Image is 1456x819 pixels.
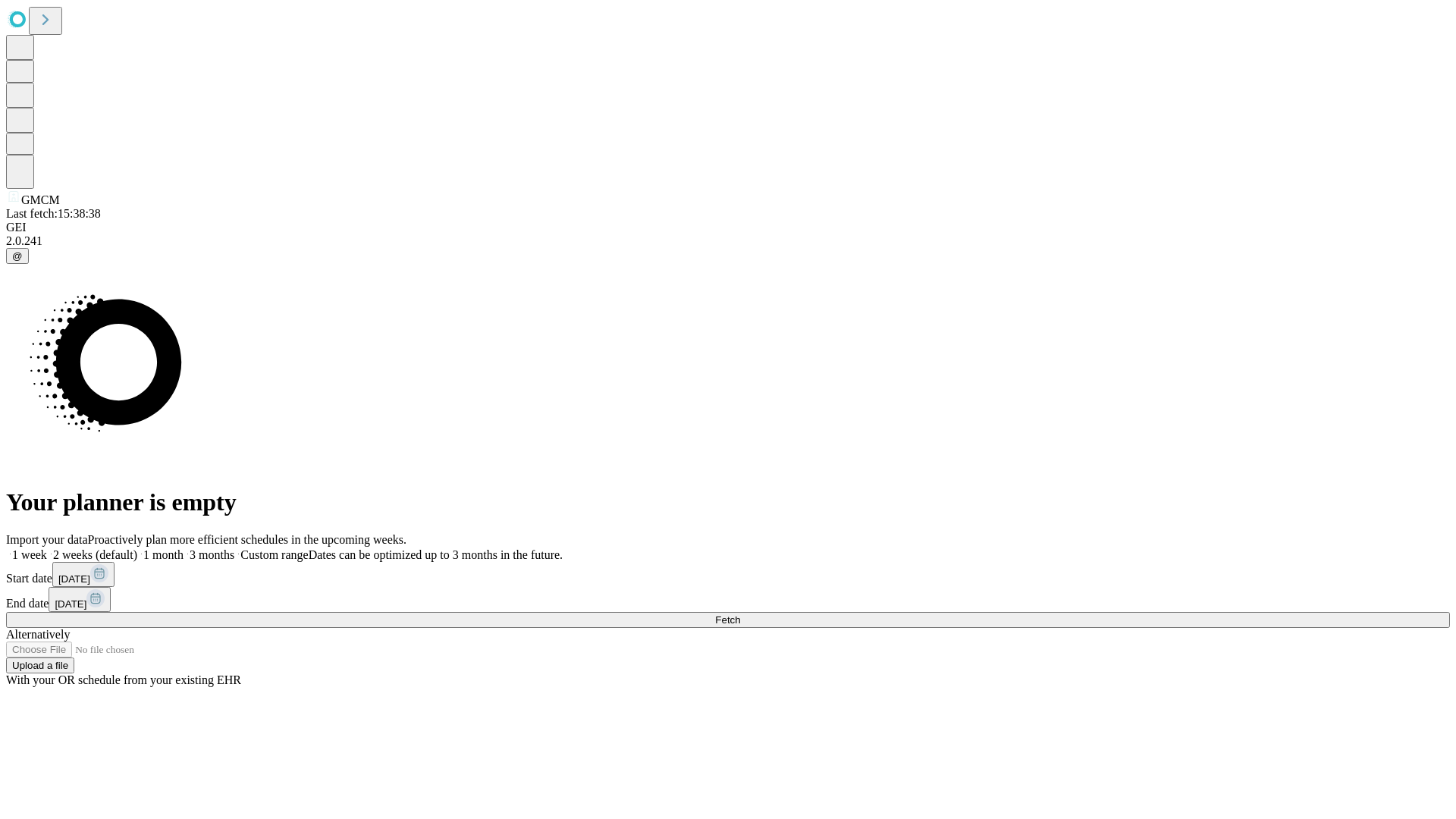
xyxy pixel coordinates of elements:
[88,533,406,546] span: Proactively plan more efficient schedules in the upcoming weeks.
[6,234,1450,248] div: 2.0.241
[49,587,111,612] button: [DATE]
[143,548,184,561] span: 1 month
[6,587,1450,612] div: End date
[58,573,90,585] span: [DATE]
[6,488,1450,516] h1: Your planner is empty
[12,548,47,561] span: 1 week
[240,548,308,561] span: Custom range
[21,193,60,206] span: GMCM
[6,248,29,264] button: @
[55,598,86,610] span: [DATE]
[190,548,234,561] span: 3 months
[6,612,1450,628] button: Fetch
[12,250,23,262] span: @
[715,614,740,626] span: Fetch
[6,533,88,546] span: Import your data
[6,207,101,220] span: Last fetch: 15:38:38
[6,628,70,641] span: Alternatively
[6,673,241,686] span: With your OR schedule from your existing EHR
[6,657,74,673] button: Upload a file
[6,221,1450,234] div: GEI
[6,562,1450,587] div: Start date
[53,548,137,561] span: 2 weeks (default)
[309,548,563,561] span: Dates can be optimized up to 3 months in the future.
[52,562,115,587] button: [DATE]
